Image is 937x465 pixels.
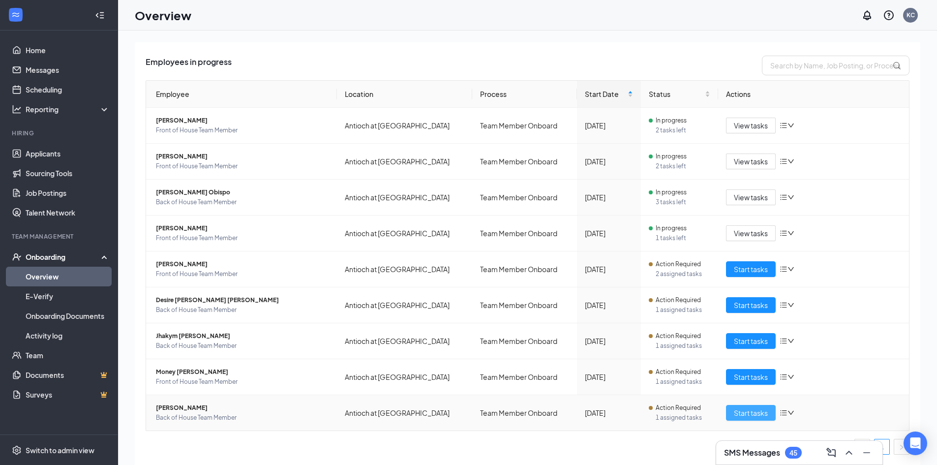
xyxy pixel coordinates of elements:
[656,223,687,233] span: In progress
[762,56,909,75] input: Search by Name, Job Posting, or Process
[875,439,889,454] a: 1
[656,403,701,413] span: Action Required
[156,233,329,243] span: Front of House Team Member
[780,193,787,201] span: bars
[656,413,710,423] span: 1 assigned tasks
[26,163,110,183] a: Sourcing Tools
[585,264,633,275] div: [DATE]
[26,203,110,222] a: Talent Network
[585,120,633,131] div: [DATE]
[780,229,787,237] span: bars
[656,125,710,135] span: 2 tasks left
[861,9,873,21] svg: Notifications
[156,377,329,387] span: Front of House Team Member
[656,259,701,269] span: Action Required
[585,192,633,203] div: [DATE]
[26,445,94,455] div: Switch to admin view
[156,403,329,413] span: [PERSON_NAME]
[841,445,857,461] button: ChevronUp
[337,359,472,395] td: Antioch at [GEOGRAPHIC_DATA]
[656,367,701,377] span: Action Required
[472,359,576,395] td: Team Member Onboard
[26,345,110,365] a: Team
[12,129,108,137] div: Hiring
[780,157,787,165] span: bars
[156,341,329,351] span: Back of House Team Member
[780,265,787,273] span: bars
[472,323,576,359] td: Team Member Onboard
[26,306,110,326] a: Onboarding Documents
[649,89,703,99] span: Status
[726,297,776,313] button: Start tasks
[156,116,329,125] span: [PERSON_NAME]
[787,194,794,201] span: down
[26,104,110,114] div: Reporting
[726,333,776,349] button: Start tasks
[724,447,780,458] h3: SMS Messages
[156,295,329,305] span: Desire [PERSON_NAME] [PERSON_NAME]
[12,252,22,262] svg: UserCheck
[787,409,794,416] span: down
[11,10,21,20] svg: WorkstreamLogo
[156,305,329,315] span: Back of House Team Member
[780,373,787,381] span: bars
[734,372,768,382] span: Start tasks
[156,223,329,233] span: [PERSON_NAME]
[734,300,768,310] span: Start tasks
[337,180,472,216] td: Antioch at [GEOGRAPHIC_DATA]
[156,269,329,279] span: Front of House Team Member
[26,365,110,385] a: DocumentsCrown
[894,439,909,455] button: right
[904,432,927,455] div: Open Intercom Messenger
[734,264,768,275] span: Start tasks
[337,144,472,180] td: Antioch at [GEOGRAPHIC_DATA]
[734,407,768,418] span: Start tasks
[780,409,787,417] span: bars
[825,447,837,459] svg: ComposeMessage
[656,305,710,315] span: 1 assigned tasks
[734,120,768,131] span: View tasks
[472,180,576,216] td: Team Member Onboard
[585,89,626,99] span: Start Date
[656,269,710,279] span: 2 assigned tasks
[656,331,701,341] span: Action Required
[641,81,718,108] th: Status
[472,287,576,323] td: Team Member Onboard
[12,445,22,455] svg: Settings
[907,11,915,19] div: KC
[26,60,110,80] a: Messages
[787,266,794,273] span: down
[472,108,576,144] td: Team Member Onboard
[656,152,687,161] span: In progress
[780,337,787,345] span: bars
[718,81,909,108] th: Actions
[859,445,875,461] button: Minimize
[874,439,890,455] li: 1
[726,261,776,277] button: Start tasks
[787,373,794,380] span: down
[337,251,472,287] td: Antioch at [GEOGRAPHIC_DATA]
[787,230,794,237] span: down
[656,233,710,243] span: 1 tasks left
[472,81,576,108] th: Process
[26,252,101,262] div: Onboarding
[337,81,472,108] th: Location
[12,104,22,114] svg: Analysis
[472,395,576,431] td: Team Member Onboard
[726,189,776,205] button: View tasks
[883,9,895,21] svg: QuestionInfo
[156,413,329,423] span: Back of House Team Member
[337,216,472,251] td: Antioch at [GEOGRAPHIC_DATA]
[26,183,110,203] a: Job Postings
[472,251,576,287] td: Team Member Onboard
[787,302,794,309] span: down
[146,81,337,108] th: Employee
[585,372,633,382] div: [DATE]
[156,331,329,341] span: Jhakym [PERSON_NAME]
[726,225,776,241] button: View tasks
[26,40,110,60] a: Home
[156,367,329,377] span: Money [PERSON_NAME]
[787,158,794,165] span: down
[780,122,787,129] span: bars
[787,122,794,129] span: down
